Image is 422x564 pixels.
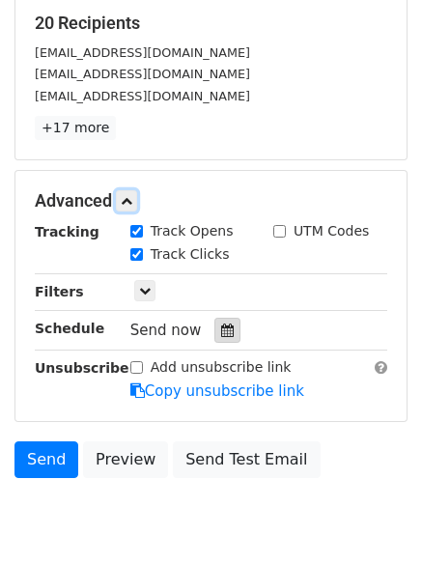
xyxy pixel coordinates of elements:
a: Copy unsubscribe link [130,382,304,400]
iframe: Chat Widget [325,471,422,564]
label: UTM Codes [294,221,369,241]
small: [EMAIL_ADDRESS][DOMAIN_NAME] [35,45,250,60]
strong: Schedule [35,321,104,336]
label: Track Clicks [151,244,230,265]
h5: Advanced [35,190,387,211]
h5: 20 Recipients [35,13,387,34]
small: [EMAIL_ADDRESS][DOMAIN_NAME] [35,67,250,81]
small: [EMAIL_ADDRESS][DOMAIN_NAME] [35,89,250,103]
a: Send Test Email [173,441,320,478]
a: Send [14,441,78,478]
label: Track Opens [151,221,234,241]
a: Preview [83,441,168,478]
strong: Filters [35,284,84,299]
strong: Unsubscribe [35,360,129,376]
label: Add unsubscribe link [151,357,292,378]
strong: Tracking [35,224,99,240]
a: +17 more [35,116,116,140]
span: Send now [130,322,202,339]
